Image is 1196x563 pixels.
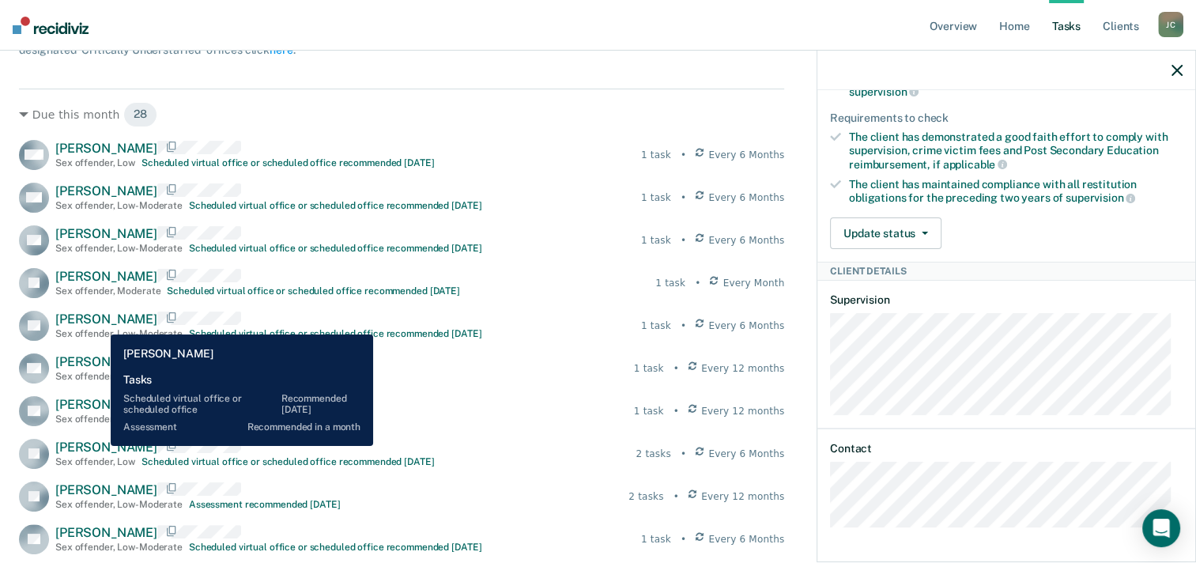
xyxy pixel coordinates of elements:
[708,233,784,247] span: Every 6 Months
[55,328,183,339] div: Sex offender , Low-Moderate
[681,148,686,162] div: •
[673,489,679,504] div: •
[830,293,1183,307] dt: Supervision
[701,361,784,376] span: Every 12 months
[55,482,157,497] span: [PERSON_NAME]
[673,404,679,418] div: •
[141,414,293,425] div: Assessment recommended [DATE]
[634,361,664,376] div: 1 task
[681,319,686,333] div: •
[55,285,160,297] div: Sex offender , Moderate
[701,404,784,418] span: Every 12 months
[695,276,700,290] div: •
[628,489,663,504] div: 2 tasks
[681,191,686,205] div: •
[189,200,481,211] div: Scheduled virtual office or scheduled office recommended [DATE]
[55,200,183,211] div: Sex offender , Low-Moderate
[55,226,157,241] span: [PERSON_NAME]
[55,269,157,284] span: [PERSON_NAME]
[141,456,434,467] div: Scheduled virtual office or scheduled office recommended [DATE]
[830,217,941,249] button: Update status
[55,525,157,540] span: [PERSON_NAME]
[167,285,459,297] div: Scheduled virtual office or scheduled office recommended [DATE]
[634,404,664,418] div: 1 task
[270,43,292,56] a: here
[673,361,679,376] div: •
[55,397,157,412] span: [PERSON_NAME]
[141,157,434,168] div: Scheduled virtual office or scheduled office recommended [DATE]
[708,447,784,461] span: Every 6 Months
[641,191,671,205] div: 1 task
[641,233,671,247] div: 1 task
[55,499,183,510] div: Sex offender , Low-Moderate
[830,442,1183,455] dt: Contact
[849,85,919,98] span: supervision
[943,158,1007,171] span: applicable
[636,447,670,461] div: 2 tasks
[830,111,1183,125] div: Requirements to check
[701,489,784,504] span: Every 12 months
[55,157,135,168] div: Sex offender , Low
[189,371,341,382] div: Assessment recommended [DATE]
[641,532,671,546] div: 1 task
[708,191,784,205] span: Every 6 Months
[655,276,685,290] div: 1 task
[55,456,135,467] div: Sex offender , Low
[19,102,784,127] div: Due this month
[849,130,1183,171] div: The client has demonstrated a good faith effort to comply with supervision, crime victim fees and...
[849,178,1183,205] div: The client has maintained compliance with all restitution obligations for the preceding two years of
[708,319,784,333] span: Every 6 Months
[681,447,686,461] div: •
[55,440,157,455] span: [PERSON_NAME]
[19,4,436,56] span: The clients listed below have upcoming requirements due this month that have not yet been complet...
[189,328,481,339] div: Scheduled virtual office or scheduled office recommended [DATE]
[681,233,686,247] div: •
[55,414,135,425] div: Sex offender , Low
[55,312,157,327] span: [PERSON_NAME]
[723,276,785,290] span: Every Month
[641,148,671,162] div: 1 task
[1142,509,1180,547] div: Open Intercom Messenger
[641,319,671,333] div: 1 task
[55,354,157,369] span: [PERSON_NAME]
[189,243,481,254] div: Scheduled virtual office or scheduled office recommended [DATE]
[123,102,157,127] span: 28
[55,371,183,382] div: Sex offender , Low-Moderate
[189,542,481,553] div: Scheduled virtual office or scheduled office recommended [DATE]
[817,262,1195,281] div: Client Details
[1066,191,1135,204] span: supervision
[13,17,89,34] img: Recidiviz
[1158,12,1183,37] div: J C
[189,499,341,510] div: Assessment recommended [DATE]
[708,148,784,162] span: Every 6 Months
[55,243,183,254] div: Sex offender , Low-Moderate
[55,542,183,553] div: Sex offender , Low-Moderate
[681,532,686,546] div: •
[55,183,157,198] span: [PERSON_NAME]
[55,141,157,156] span: [PERSON_NAME]
[708,532,784,546] span: Every 6 Months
